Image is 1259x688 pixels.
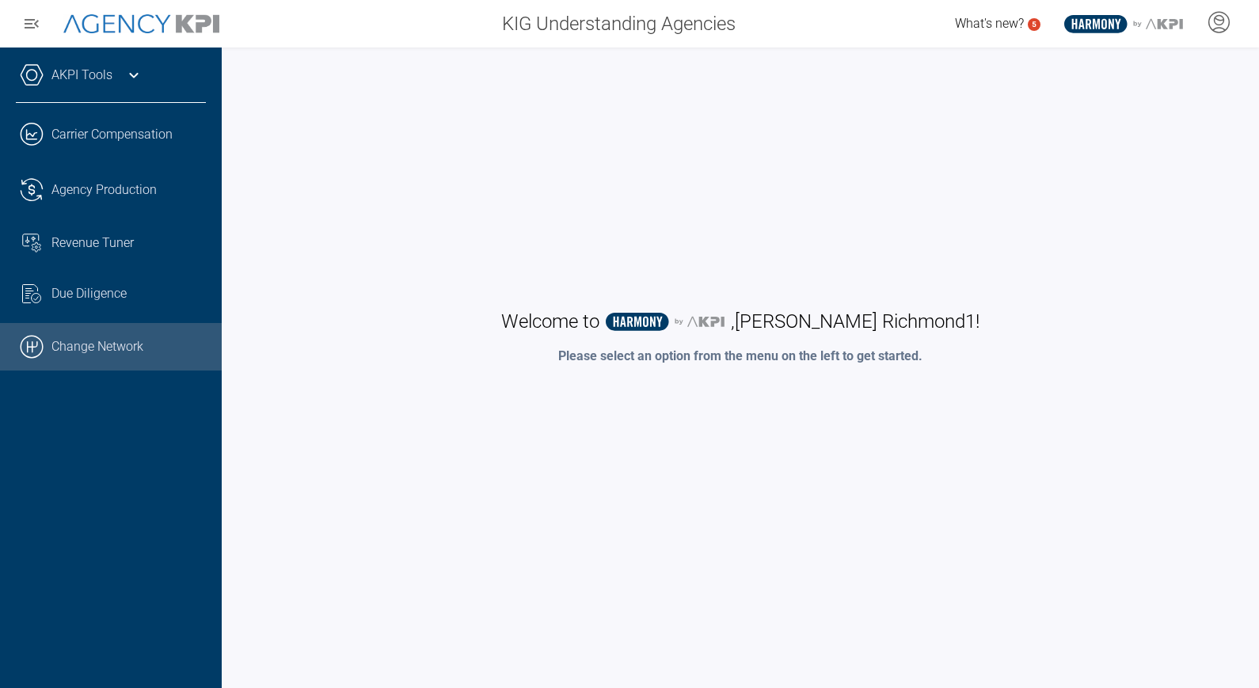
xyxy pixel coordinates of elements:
div: Agency Production [51,181,206,200]
div: Due Diligence [51,284,206,303]
h1: Welcome to , [PERSON_NAME] Richmond1 ! [501,309,979,334]
span: What's new? [955,16,1024,31]
text: 5 [1032,20,1036,29]
a: 5 [1028,18,1040,31]
span: KIG Understanding Agencies [502,10,736,38]
a: AKPI Tools [51,66,112,85]
p: Please select an option from the menu on the left to get started. [558,347,922,366]
img: AgencyKPI [63,14,219,34]
div: Revenue Tuner [51,234,206,253]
